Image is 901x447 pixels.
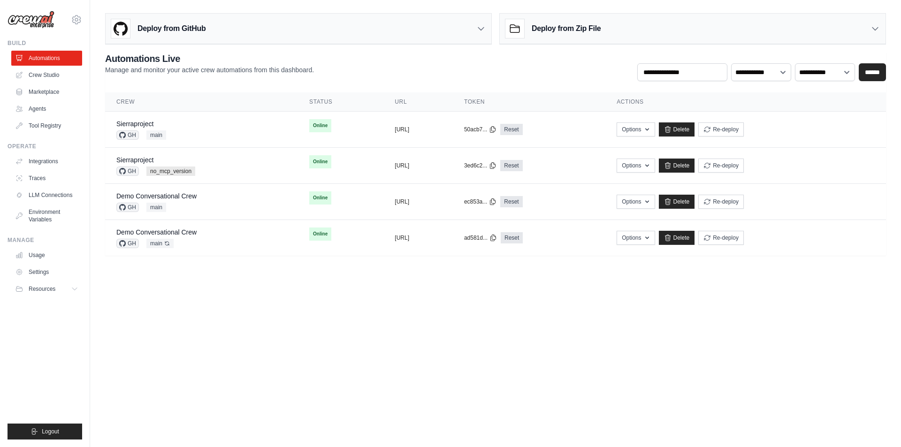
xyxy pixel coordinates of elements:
[116,156,153,164] a: Sierraproject
[659,231,695,245] a: Delete
[500,124,522,135] a: Reset
[383,92,453,112] th: URL
[116,239,139,248] span: GH
[111,19,130,38] img: GitHub Logo
[8,424,82,439] button: Logout
[146,130,166,140] span: main
[659,195,695,209] a: Delete
[11,101,82,116] a: Agents
[11,281,82,296] button: Resources
[116,192,197,200] a: Demo Conversational Crew
[8,11,54,29] img: Logo
[11,248,82,263] a: Usage
[309,155,331,168] span: Online
[146,167,195,176] span: no_mcp_version
[42,428,59,435] span: Logout
[659,122,695,136] a: Delete
[464,162,496,169] button: 3ed6c2...
[137,23,206,34] h3: Deploy from GitHub
[105,92,298,112] th: Crew
[11,171,82,186] a: Traces
[8,143,82,150] div: Operate
[105,65,314,75] p: Manage and monitor your active crew automations from this dashboard.
[698,159,744,173] button: Re-deploy
[116,203,139,212] span: GH
[298,92,383,112] th: Status
[105,52,314,65] h2: Automations Live
[698,195,744,209] button: Re-deploy
[146,239,174,248] span: main
[453,92,605,112] th: Token
[501,232,523,243] a: Reset
[659,159,695,173] a: Delete
[11,118,82,133] a: Tool Registry
[11,265,82,280] a: Settings
[532,23,601,34] h3: Deploy from Zip File
[116,228,197,236] a: Demo Conversational Crew
[116,167,139,176] span: GH
[8,236,82,244] div: Manage
[698,231,744,245] button: Re-deploy
[309,191,331,205] span: Online
[500,196,522,207] a: Reset
[617,195,655,209] button: Options
[11,84,82,99] a: Marketplace
[11,188,82,203] a: LLM Connections
[11,154,82,169] a: Integrations
[617,122,655,136] button: Options
[116,130,139,140] span: GH
[464,234,497,242] button: ad581d...
[464,126,496,133] button: 50acb7...
[11,68,82,83] a: Crew Studio
[617,159,655,173] button: Options
[500,160,522,171] a: Reset
[605,92,886,112] th: Actions
[11,51,82,66] a: Automations
[11,205,82,227] a: Environment Variables
[464,198,496,205] button: ec853a...
[309,227,331,241] span: Online
[617,231,655,245] button: Options
[8,39,82,47] div: Build
[309,119,331,132] span: Online
[698,122,744,136] button: Re-deploy
[146,203,166,212] span: main
[116,120,153,128] a: Sierraproject
[29,285,55,293] span: Resources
